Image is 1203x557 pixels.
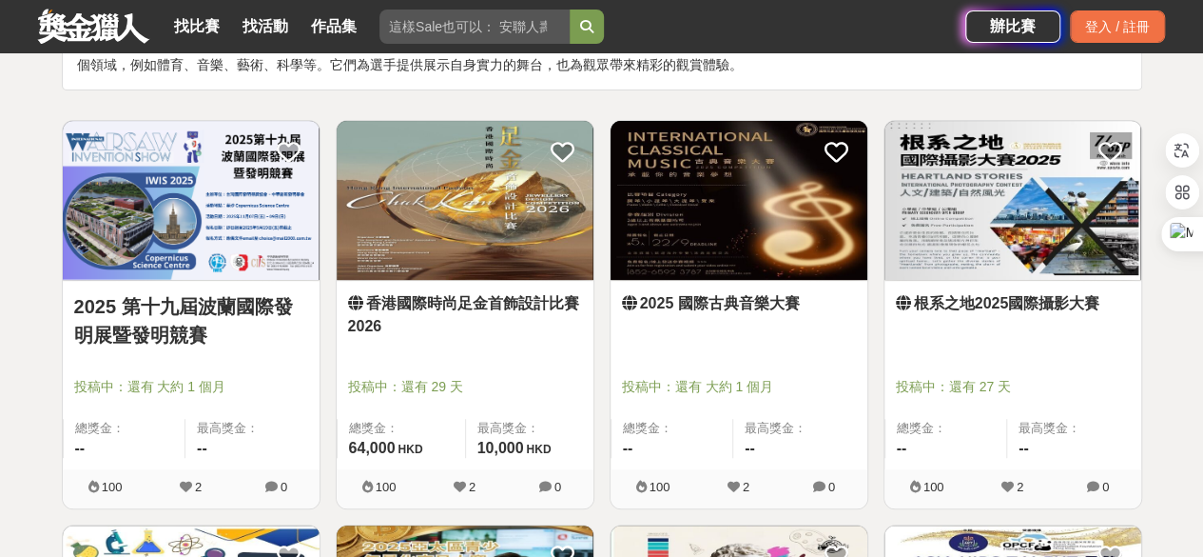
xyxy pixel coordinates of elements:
span: 10,000 [477,440,524,456]
span: 總獎金： [75,419,174,438]
span: 投稿中：還有 大約 1 個月 [74,377,308,397]
span: 投稿中：還有 27 天 [896,377,1130,397]
span: 100 [102,480,123,494]
span: 最高獎金： [197,419,308,438]
span: HKD [526,443,551,456]
img: Cover Image [63,121,320,280]
span: 64,000 [349,440,396,456]
img: Cover Image [884,121,1141,280]
a: 根系之地2025國際攝影大賽 [896,292,1130,315]
img: Cover Image [337,121,593,280]
a: 2025 國際古典音樂大賽 [622,292,856,315]
span: -- [623,440,633,456]
span: 最高獎金： [1019,419,1130,438]
a: 找比賽 [166,13,227,40]
span: HKD [398,443,422,456]
span: 2 [1017,480,1023,494]
span: 總獎金： [349,419,454,438]
a: 作品集 [303,13,364,40]
span: 100 [376,480,397,494]
span: -- [197,440,207,456]
span: 0 [1102,480,1109,494]
a: 找活動 [235,13,296,40]
div: 登入 / 註冊 [1070,10,1165,43]
span: 2 [195,480,202,494]
span: -- [897,440,907,456]
img: Cover Image [611,121,867,280]
span: 100 [923,480,944,494]
span: 最高獎金： [477,419,582,438]
span: 總獎金： [623,419,722,438]
span: -- [745,440,755,456]
span: 0 [828,480,835,494]
a: Cover Image [884,121,1141,281]
input: 這樣Sale也可以： 安聯人壽創意銷售法募集 [379,10,570,44]
span: 投稿中：還有 大約 1 個月 [622,377,856,397]
span: -- [1019,440,1029,456]
span: 0 [554,480,561,494]
a: 辦比賽 [965,10,1060,43]
span: 總獎金： [897,419,996,438]
span: 2 [469,480,475,494]
a: Cover Image [63,121,320,281]
a: Cover Image [337,121,593,281]
a: 香港國際時尚足金首飾設計比賽2026 [348,292,582,338]
span: 2 [743,480,749,494]
span: -- [75,440,86,456]
span: 0 [281,480,287,494]
a: 2025 第十九屆波蘭國際發明展暨發明競賽 [74,292,308,349]
span: 100 [650,480,670,494]
span: 投稿中：還有 29 天 [348,377,582,397]
a: Cover Image [611,121,867,281]
span: 最高獎金： [745,419,856,438]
